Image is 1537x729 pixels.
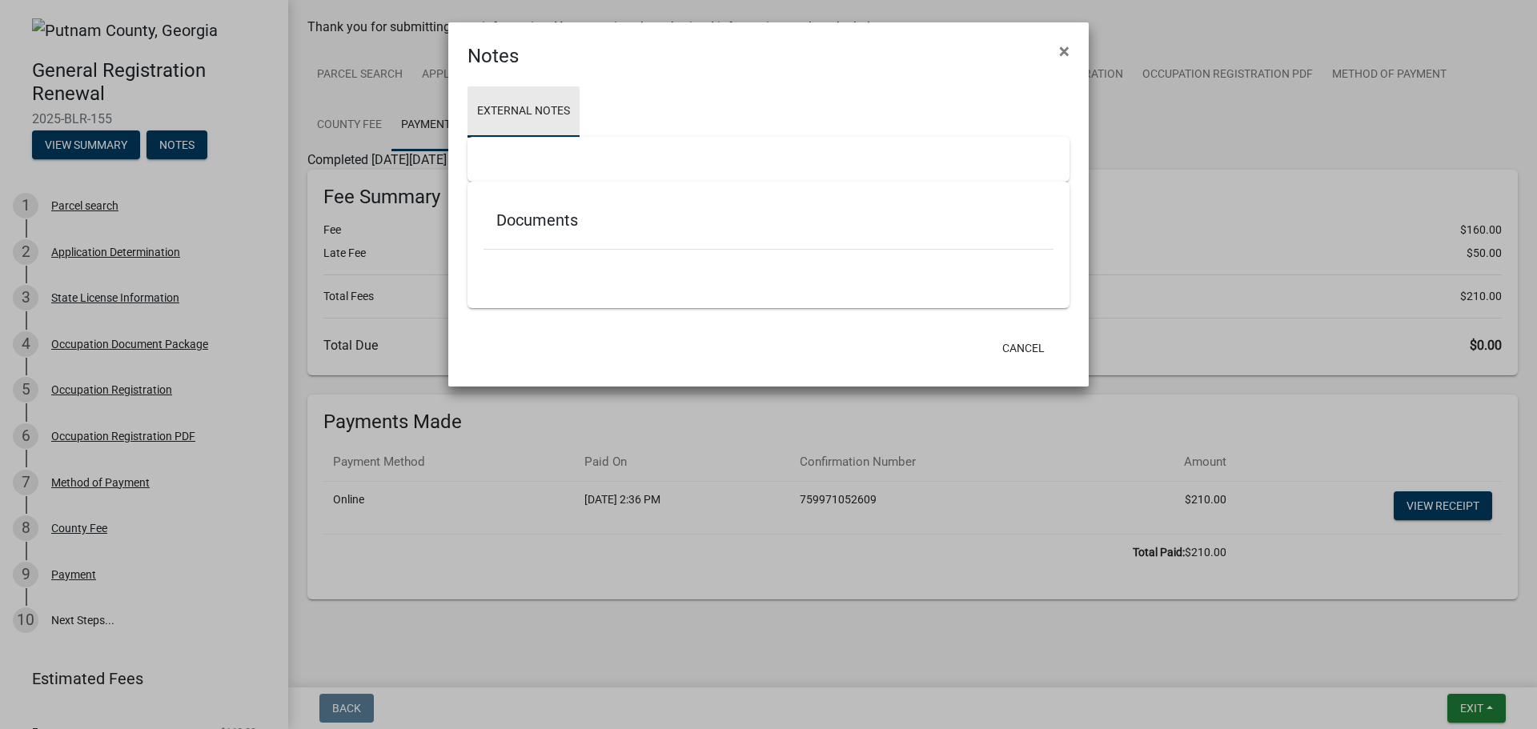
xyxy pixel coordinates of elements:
button: Cancel [989,334,1057,362]
button: Close [1046,29,1082,74]
h4: Notes [468,42,519,70]
span: × [1059,40,1069,62]
h5: Documents [496,210,1041,230]
a: External Notes [468,86,580,138]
